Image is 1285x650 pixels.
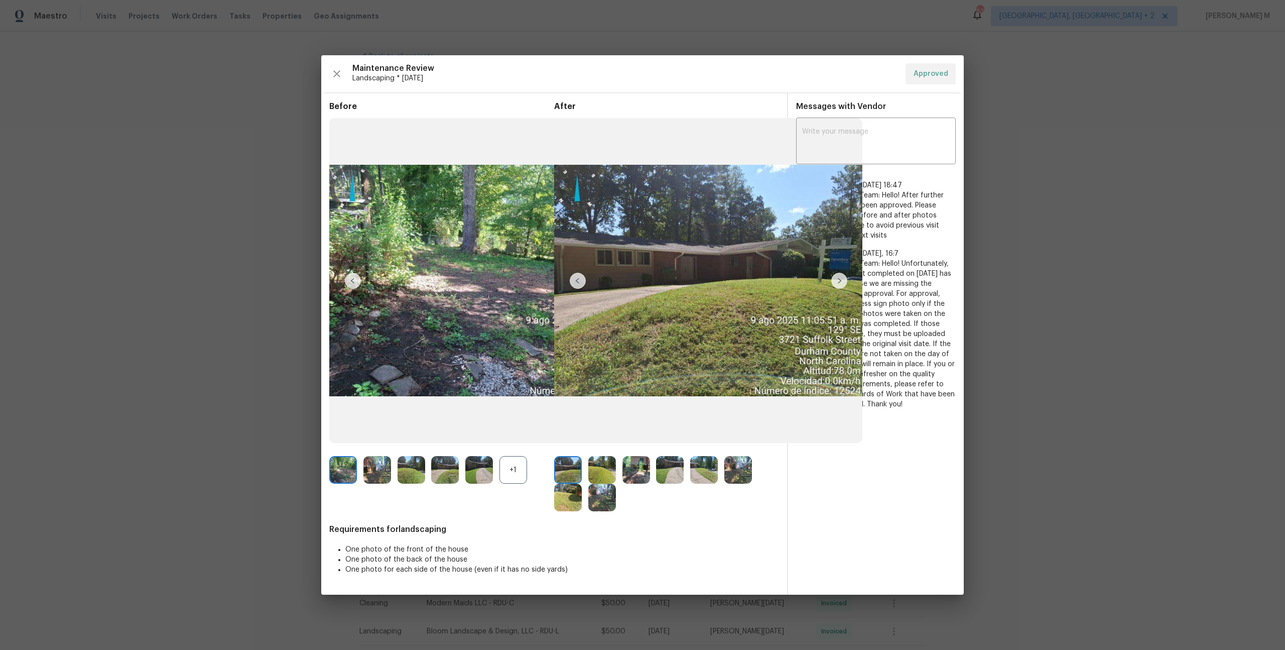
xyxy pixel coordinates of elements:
span: After [554,101,779,112]
img: left-chevron-button-url [570,273,586,289]
div: +1 [499,456,527,484]
span: [DATE], 16:7 [860,250,898,257]
span: Requirements for landscaping [329,524,779,534]
li: One photo for each side of the house (even if it has no side yards) [345,565,779,575]
li: One photo of the front of the house [345,545,779,555]
img: left-chevron-button-url [345,273,361,289]
span: [DATE] 18:47 [860,182,902,189]
span: Landscaping * [DATE] [352,73,897,83]
img: right-chevron-button-url [831,273,847,289]
span: Maintenance Audit Team: Hello! After further review the visit has been approved. Please ensure to... [796,190,956,241]
span: Maintenance Review [352,63,897,73]
span: Before [329,101,554,112]
span: Messages with Vendor [796,102,886,111]
li: One photo of the back of the house [345,555,779,565]
span: Maintenance Audit Team: Hello! Unfortunately, this landscaping visit completed on [DATE] has been... [796,259,956,409]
